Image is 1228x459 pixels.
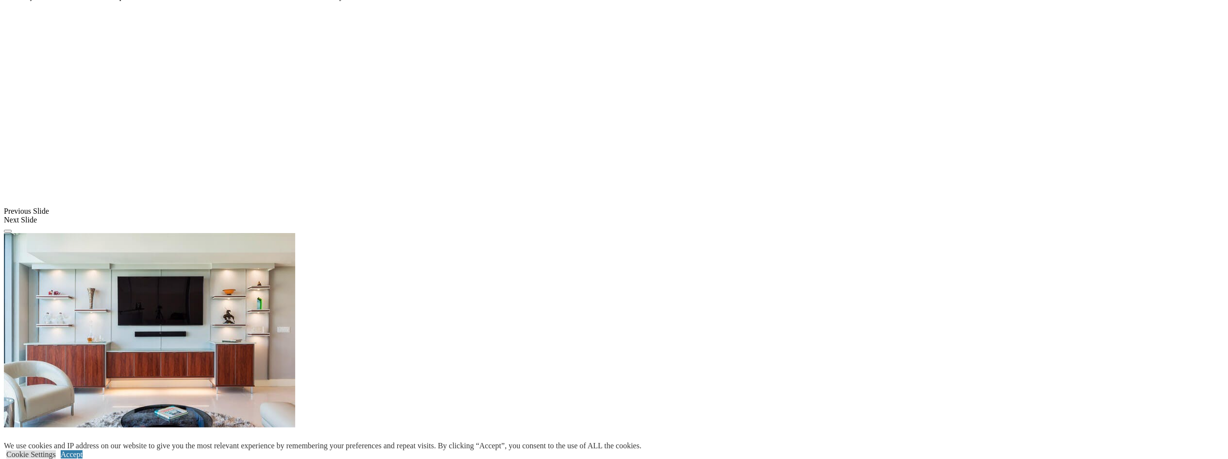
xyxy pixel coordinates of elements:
button: Click here to pause slide show [4,230,12,233]
a: Cookie Settings [6,450,56,459]
a: Accept [61,450,83,459]
div: Previous Slide [4,207,1224,216]
div: We use cookies and IP address on our website to give you the most relevant experience by remember... [4,442,641,450]
img: Banner for mobile view [4,233,295,427]
div: Next Slide [4,216,1224,224]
